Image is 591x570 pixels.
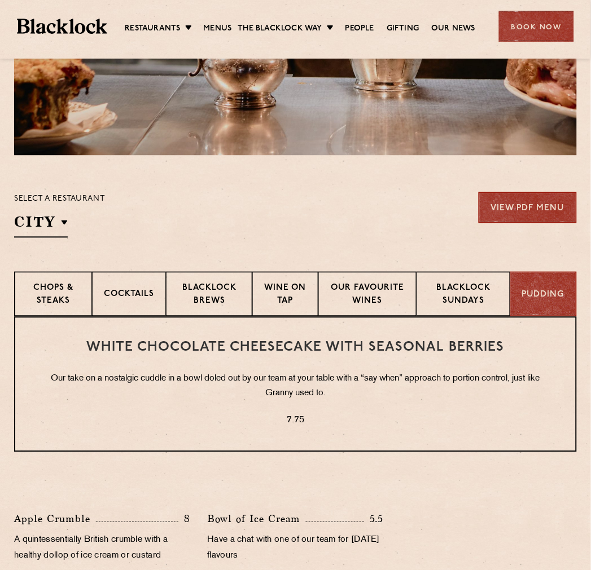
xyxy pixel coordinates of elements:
a: The Blacklock Way [238,23,322,36]
p: Our take on a nostalgic cuddle in a bowl doled out by our team at your table with a “say when” ap... [38,372,553,401]
a: Restaurants [125,23,180,36]
p: Wine on Tap [264,282,307,309]
p: Apple Crumble [14,511,96,527]
p: 5.5 [364,512,384,527]
p: Cocktails [104,289,154,303]
div: Book Now [499,11,574,42]
p: Our favourite wines [330,282,405,309]
h2: City [14,213,68,238]
p: A quintessentially British crumble with a healthy dollop of ice cream or custard [14,533,190,564]
p: Have a chat with one of our team for [DATE] flavours [207,533,383,564]
a: Menus [204,23,232,36]
p: Blacklock Sundays [428,282,498,309]
a: Our News [432,23,476,36]
p: Pudding [522,289,564,302]
a: View PDF Menu [479,192,577,223]
h3: White Chocolate Cheesecake with Seasonal Berries [38,341,553,355]
p: Bowl of Ice Cream [207,511,306,527]
a: Gifting [387,23,419,36]
p: Chops & Steaks [27,282,80,309]
p: 8 [178,512,190,527]
a: People [345,23,374,36]
p: Blacklock Brews [178,282,240,309]
img: BL_Textured_Logo-footer-cropped.svg [17,19,107,34]
p: Select a restaurant [14,192,105,207]
p: 7.75 [38,414,553,428]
